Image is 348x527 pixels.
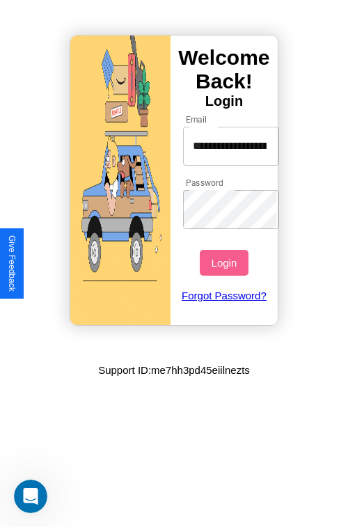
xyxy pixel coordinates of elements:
[98,361,250,379] p: Support ID: me7hh3pd45eiilnezts
[176,276,273,315] a: Forgot Password?
[186,177,223,189] label: Password
[14,480,47,513] iframe: Intercom live chat
[200,250,248,276] button: Login
[7,235,17,292] div: Give Feedback
[70,36,171,325] img: gif
[171,46,278,93] h3: Welcome Back!
[171,93,278,109] h4: Login
[186,113,207,125] label: Email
